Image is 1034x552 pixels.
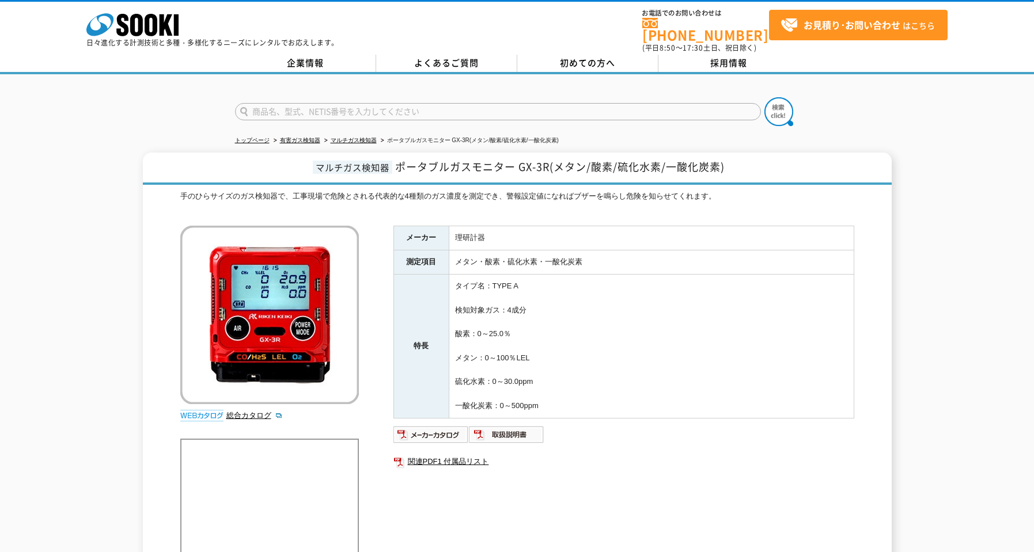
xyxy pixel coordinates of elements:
[180,226,359,404] img: ポータブルガスモニター GX-3R(メタン/酸素/硫化水素/一酸化炭素)
[393,275,449,418] th: 特長
[517,55,658,72] a: 初めての方へ
[769,10,948,40] a: お見積り･お問い合わせはこちら
[395,159,725,174] span: ポータブルガスモニター GX-3R(メタン/酸素/硫化水素/一酸化炭素)
[393,433,469,441] a: メーカーカタログ
[376,55,517,72] a: よくあるご質問
[331,137,377,143] a: マルチガス検知器
[393,250,449,275] th: 測定項目
[235,103,761,120] input: 商品名、型式、NETIS番号を入力してください
[378,135,559,147] li: ポータブルガスモニター GX-3R(メタン/酸素/硫化水素/一酸化炭素)
[226,411,283,420] a: 総合カタログ
[235,137,270,143] a: トップページ
[660,43,676,53] span: 8:50
[560,56,615,69] span: 初めての方へ
[393,454,854,469] a: 関連PDF1 付属品リスト
[764,97,793,126] img: btn_search.png
[180,410,224,421] img: webカタログ
[683,43,703,53] span: 17:30
[313,161,392,174] span: マルチガス検知器
[804,18,900,32] strong: お見積り･お問い合わせ
[469,433,544,441] a: 取扱説明書
[658,55,800,72] a: 採用情報
[642,43,756,53] span: (平日 ～ 土日、祝日除く)
[180,191,854,215] div: 手のひらサイズのガス検知器で、工事現場で危険とされる代表的な4種類のガス濃度を測定でき、警報設定値になればブザーを鳴らし危険を知らせてくれます。
[642,10,769,17] span: お電話でのお問い合わせは
[86,39,339,46] p: 日々進化する計測技術と多種・多様化するニーズにレンタルでお応えします。
[235,55,376,72] a: 企業情報
[469,425,544,444] img: 取扱説明書
[280,137,320,143] a: 有害ガス検知器
[781,17,935,34] span: はこちら
[393,226,449,250] th: メーカー
[449,250,854,275] td: メタン・酸素・硫化水素・一酸化炭素
[393,425,469,444] img: メーカーカタログ
[642,18,769,41] a: [PHONE_NUMBER]
[449,226,854,250] td: 理研計器
[449,275,854,418] td: タイプ名：TYPE A 検知対象ガス：4成分 酸素：0～25.0％ メタン：0～100％LEL 硫化水素：0～30.0ppm 一酸化炭素：0～500ppm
